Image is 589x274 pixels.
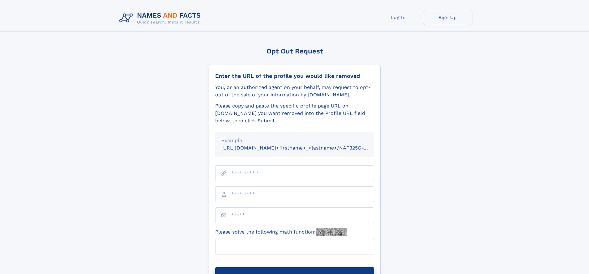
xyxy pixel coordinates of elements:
[423,10,472,25] a: Sign Up
[215,73,374,79] div: Enter the URL of the profile you would like removed
[209,47,381,55] div: Opt Out Request
[373,10,423,25] a: Log In
[221,145,386,151] small: [URL][DOMAIN_NAME]<firstname>_<lastname>/NAF325G-xxxxxxxx
[221,137,368,144] div: Example:
[117,10,206,27] img: Logo Names and Facts
[215,84,374,99] div: You, or an authorized agent on your behalf, may request to opt-out of the sale of your informatio...
[215,228,347,236] label: Please solve the following math function:
[215,102,374,124] div: Please copy and paste the specific profile page URL on [DOMAIN_NAME] you want removed into the Pr...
